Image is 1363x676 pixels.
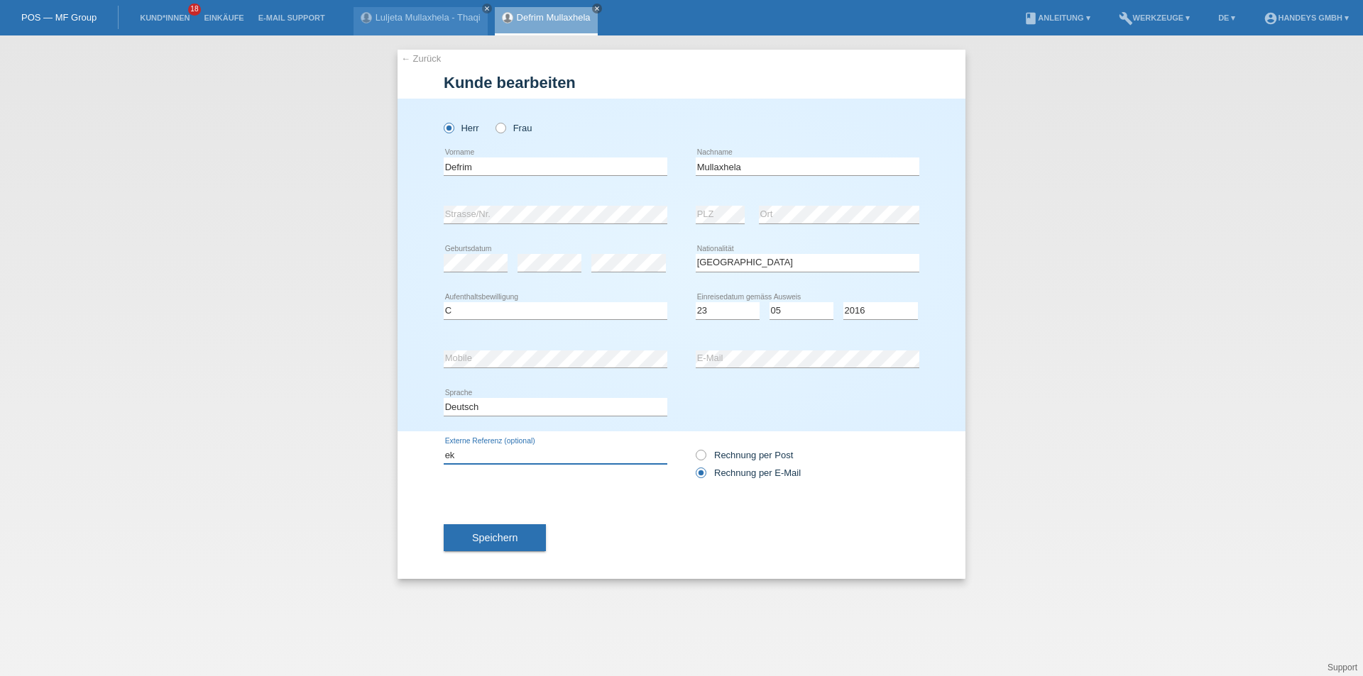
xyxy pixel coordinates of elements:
[188,4,201,16] span: 18
[444,123,453,132] input: Herr
[376,12,481,23] a: Luljeta Mullaxhela - Thaqi
[197,13,251,22] a: Einkäufe
[472,532,518,543] span: Speichern
[444,74,919,92] h1: Kunde bearbeiten
[496,123,505,132] input: Frau
[696,467,801,478] label: Rechnung per E-Mail
[1211,13,1242,22] a: DE ▾
[696,450,793,460] label: Rechnung per Post
[444,123,479,133] label: Herr
[517,12,591,23] a: Defrim Mullaxhela
[1112,13,1198,22] a: buildWerkzeuge ▾
[482,4,492,13] a: close
[444,524,546,551] button: Speichern
[1264,11,1278,26] i: account_circle
[1017,13,1097,22] a: bookAnleitung ▾
[592,4,602,13] a: close
[496,123,532,133] label: Frau
[1024,11,1038,26] i: book
[483,5,491,12] i: close
[401,53,441,64] a: ← Zurück
[21,12,97,23] a: POS — MF Group
[696,467,705,485] input: Rechnung per E-Mail
[251,13,332,22] a: E-Mail Support
[696,450,705,467] input: Rechnung per Post
[1119,11,1133,26] i: build
[133,13,197,22] a: Kund*innen
[1328,663,1357,672] a: Support
[1257,13,1356,22] a: account_circleHandeys GmbH ▾
[593,5,601,12] i: close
